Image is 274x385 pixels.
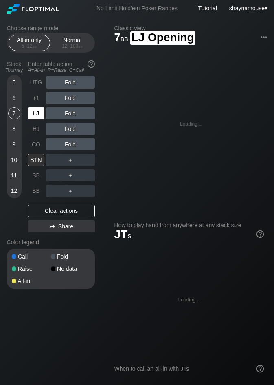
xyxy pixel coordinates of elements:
div: Enter table action [28,58,95,76]
div: When to call an all-in with JTs [114,365,264,372]
div: 6 [8,92,20,104]
a: Tutorial [198,5,217,11]
div: 12 [8,185,20,197]
div: ＋ [46,154,95,166]
div: UTG [28,76,44,89]
h2: How to play hand from anywhere at any stack size [114,222,264,228]
div: 12 – 100 [55,43,90,49]
div: No data [51,266,90,272]
div: Tourney [4,67,25,73]
div: Share [28,220,95,232]
img: help.32db89a4.svg [256,230,265,239]
div: Raise [12,266,51,272]
div: All-in [12,278,51,284]
div: Fold [46,138,95,150]
div: Fold [46,123,95,135]
span: LJ Opening [130,31,195,45]
div: ＋ [46,185,95,197]
div: Fold [46,92,95,104]
div: CO [28,138,44,150]
div: Normal [54,35,91,51]
div: 7 [8,107,20,119]
div: Stack [4,58,25,76]
div: 10 [8,154,20,166]
span: shaynamouse [229,5,265,11]
span: 7 [113,31,129,45]
img: help.32db89a4.svg [87,60,96,69]
h2: Choose range mode [7,25,95,31]
img: share.864f2f62.svg [49,224,55,229]
h2: Classic view [114,25,267,31]
div: Loading... [178,297,200,303]
div: Loading... [180,121,202,127]
div: Color legend [7,236,95,249]
div: All-in only [11,35,48,51]
div: Fold [51,254,90,259]
div: BB [28,185,44,197]
div: 11 [8,169,20,181]
div: A=All-in R=Raise C=Call [28,67,95,73]
div: Call [12,254,51,259]
div: Clear actions [28,205,95,217]
div: ▾ [227,4,269,13]
div: Fold [46,107,95,119]
img: ellipsis.fd386fe8.svg [259,33,268,42]
div: Fold [46,76,95,89]
div: No Limit Hold’em Poker Ranges [84,5,190,13]
div: HJ [28,123,44,135]
img: Floptimal logo [7,4,59,14]
span: JT [114,228,132,241]
div: +1 [28,92,44,104]
div: SB [28,169,44,181]
div: 9 [8,138,20,150]
div: BTN [28,154,44,166]
span: bb [78,43,83,49]
div: 5 – 12 [12,43,46,49]
span: bb [33,43,37,49]
div: 8 [8,123,20,135]
div: LJ [28,107,44,119]
div: ＋ [46,169,95,181]
img: help.32db89a4.svg [256,364,265,373]
div: 5 [8,76,20,89]
span: bb [121,34,128,43]
span: s [127,231,131,240]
